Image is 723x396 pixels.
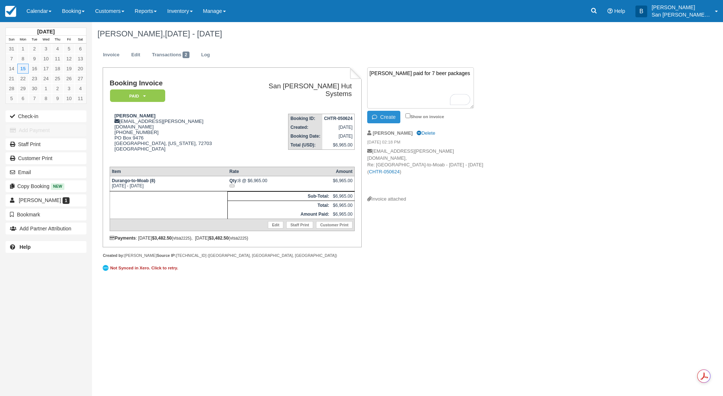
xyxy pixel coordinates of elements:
small: 2225 [238,236,247,240]
button: Bookmark [6,209,86,220]
th: Total: [227,201,331,210]
strong: [PERSON_NAME] [373,130,413,136]
span: 2 [182,52,189,58]
strong: CHTR-050624 [324,116,352,121]
a: 2 [52,84,63,93]
a: 3 [63,84,75,93]
td: [DATE] [322,132,355,141]
a: 9 [29,54,40,64]
a: 9 [52,93,63,103]
div: Invoice attached [367,196,491,203]
button: Copy Booking New [6,180,86,192]
a: 3 [40,44,52,54]
th: Tue [29,36,40,44]
a: 28 [6,84,17,93]
p: [EMAIL_ADDRESS][PERSON_NAME][DOMAIN_NAME], Re: [GEOGRAPHIC_DATA]-to-Moab - [DATE] - [DATE] ( ) [367,148,491,196]
td: $6,965.00 [322,141,355,150]
a: 2 [29,44,40,54]
b: Help [20,244,31,250]
a: 30 [29,84,40,93]
button: Add Payment [6,124,86,136]
th: Fri [63,36,75,44]
small: 2225 [181,236,190,240]
a: 1 [17,44,29,54]
strong: Created by: [103,253,124,258]
th: Booking Date: [288,132,322,141]
strong: Payments [110,236,136,241]
strong: Durango-to-Moab (8) [112,178,155,183]
th: Thu [52,36,63,44]
em: [DATE] 02:18 PM [367,139,491,147]
div: $6,965.00 [333,178,352,189]
p: [PERSON_NAME] [652,4,710,11]
a: 21 [6,74,17,84]
td: $6,965.00 [331,210,355,219]
a: 10 [63,93,75,103]
a: Not Synced in Xero. Click to retry. [103,264,180,272]
span: 1 [63,197,70,204]
a: 6 [17,93,29,103]
th: Item [110,167,227,176]
th: Sub-Total: [227,191,331,201]
a: 4 [75,84,86,93]
a: 16 [29,64,40,74]
a: 6 [75,44,86,54]
a: 31 [6,44,17,54]
span: [DATE] - [DATE] [165,29,222,38]
td: [DATE] - [DATE] [110,176,227,191]
div: [EMAIL_ADDRESS][PERSON_NAME][DOMAIN_NAME] [PHONE_NUMBER] PO Box 9476 [GEOGRAPHIC_DATA], [US_STATE... [110,113,240,161]
th: Booking ID: [288,114,322,123]
a: 27 [75,74,86,84]
td: 8 @ $6,965.00 [227,176,331,191]
td: $6,965.00 [331,201,355,210]
button: Check-in [6,110,86,122]
button: Add Partner Attribution [6,223,86,234]
span: New [51,183,64,190]
th: Wed [40,36,52,44]
a: 25 [52,74,63,84]
th: Sat [75,36,86,44]
span: [PERSON_NAME] [19,197,61,203]
p: San [PERSON_NAME] Hut Systems [652,11,710,18]
button: Email [6,166,86,178]
a: 5 [6,93,17,103]
a: Paid [110,89,163,103]
th: Amount Paid: [227,210,331,219]
a: 10 [40,54,52,64]
a: 12 [63,54,75,64]
a: Customer Print [6,152,86,164]
a: Help [6,241,86,253]
th: Mon [17,36,29,44]
h1: Booking Invoice [110,79,240,87]
a: 8 [17,54,29,64]
a: Delete [417,130,435,136]
a: 13 [75,54,86,64]
strong: $3,482.50 [209,236,228,241]
strong: Source IP: [157,253,176,258]
a: 8 [40,93,52,103]
a: [PERSON_NAME] 1 [6,194,86,206]
a: CHTR-050624 [369,169,400,174]
a: Edit [126,48,146,62]
i: Help [607,8,613,14]
strong: [DATE] [37,29,54,35]
label: Show on invoice [405,114,444,119]
div: B [635,6,647,17]
a: 1 [40,84,52,93]
a: 23 [29,74,40,84]
a: 15 [17,64,29,74]
h1: [PERSON_NAME], [98,29,629,38]
em: Paid [110,89,165,102]
a: Staff Print [6,138,86,150]
a: 29 [17,84,29,93]
strong: $3,482.50 [152,236,171,241]
a: 4 [52,44,63,54]
a: 26 [63,74,75,84]
th: Rate [227,167,331,176]
em: (()) [229,183,329,188]
a: 14 [6,64,17,74]
a: 20 [75,64,86,74]
a: 19 [63,64,75,74]
a: 7 [6,54,17,64]
a: Transactions2 [146,48,195,62]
